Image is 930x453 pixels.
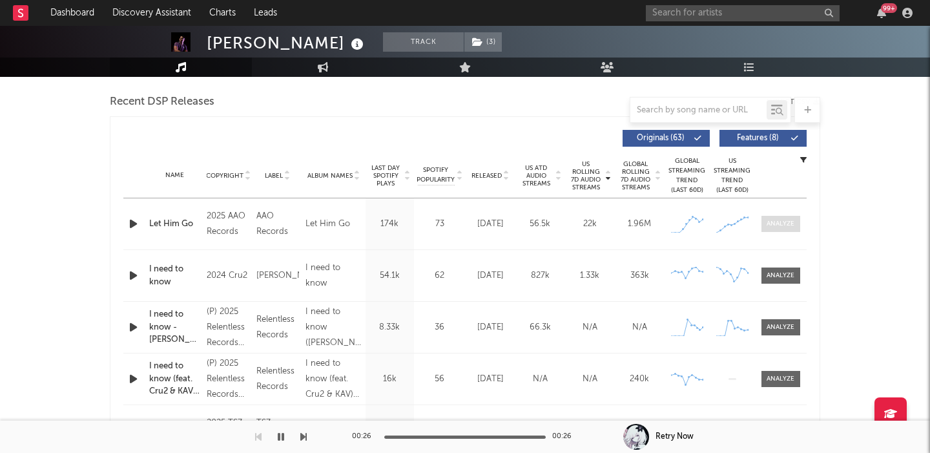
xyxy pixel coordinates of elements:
[207,209,249,240] div: 2025 AAO Records
[207,356,249,403] div: (P) 2025 Relentless Records under exclusive licence to Sony Music Entertainment UK Limited
[519,218,562,231] div: 56.5k
[110,94,214,110] span: Recent DSP Releases
[519,373,562,386] div: N/A
[471,172,502,180] span: Released
[207,304,249,351] div: (P) 2025 Relentless Records under exclusive licence to Sony Music Entertainment UK Limited
[469,373,512,386] div: [DATE]
[630,105,767,116] input: Search by song name or URL
[256,416,299,447] div: TS7, [PERSON_NAME]
[369,164,403,187] span: Last Day Spotify Plays
[207,32,367,54] div: [PERSON_NAME]
[383,32,464,52] button: Track
[417,373,462,386] div: 56
[469,269,512,282] div: [DATE]
[623,130,710,147] button: Originals(63)
[417,269,462,282] div: 62
[369,373,411,386] div: 16k
[646,5,840,21] input: Search for artists
[728,134,787,142] span: Features ( 8 )
[519,269,562,282] div: 827k
[668,156,707,195] div: Global Streaming Trend (Last 60D)
[417,165,455,185] span: Spotify Popularity
[305,356,362,403] div: I need to know (feat. Cru2 & KAV) [[PERSON_NAME], MIST, [PERSON_NAME], [PERSON_NAME] Remix], I ne...
[877,8,886,18] button: 99+
[568,269,612,282] div: 1.33k
[369,321,411,334] div: 8.33k
[631,134,690,142] span: Originals ( 63 )
[305,304,362,351] div: I need to know ([PERSON_NAME] Remix)
[149,308,200,346] a: I need to know - [PERSON_NAME] Remix
[618,321,661,334] div: N/A
[149,263,200,288] a: I need to know
[552,429,578,445] div: 00:26
[568,160,604,191] span: US Rolling 7D Audio Streams
[618,269,661,282] div: 363k
[417,218,462,231] div: 73
[464,32,502,52] span: ( 3 )
[256,312,299,343] div: Relentless Records
[256,364,299,395] div: Relentless Records
[719,130,807,147] button: Features(8)
[568,373,612,386] div: N/A
[305,260,362,291] div: I need to know
[656,431,694,443] div: Retry Now
[469,218,512,231] div: [DATE]
[519,321,562,334] div: 66.3k
[369,218,411,231] div: 174k
[256,209,299,240] div: AAO Records
[469,321,512,334] div: [DATE]
[256,268,299,284] div: [PERSON_NAME]
[149,171,200,180] div: Name
[206,172,243,180] span: Copyright
[149,218,200,231] a: Let Him Go
[265,172,283,180] span: Label
[618,373,661,386] div: 240k
[618,218,661,231] div: 1.96M
[417,321,462,334] div: 36
[307,172,353,180] span: Album Names
[207,416,249,447] div: 2025 TS7, [PERSON_NAME]
[464,32,502,52] button: (3)
[568,321,612,334] div: N/A
[568,218,612,231] div: 22k
[149,360,200,398] a: I need to know (feat. Cru2 & KAV) - [PERSON_NAME], MIST, [PERSON_NAME], KAV Remix
[519,164,554,187] span: US ATD Audio Streams
[369,269,411,282] div: 54.1k
[207,268,249,284] div: 2024 Cru2
[713,156,752,195] div: US Streaming Trend (Last 60D)
[352,429,378,445] div: 00:26
[305,216,350,232] div: Let Him Go
[881,3,897,13] div: 99 +
[618,160,654,191] span: Global Rolling 7D Audio Streams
